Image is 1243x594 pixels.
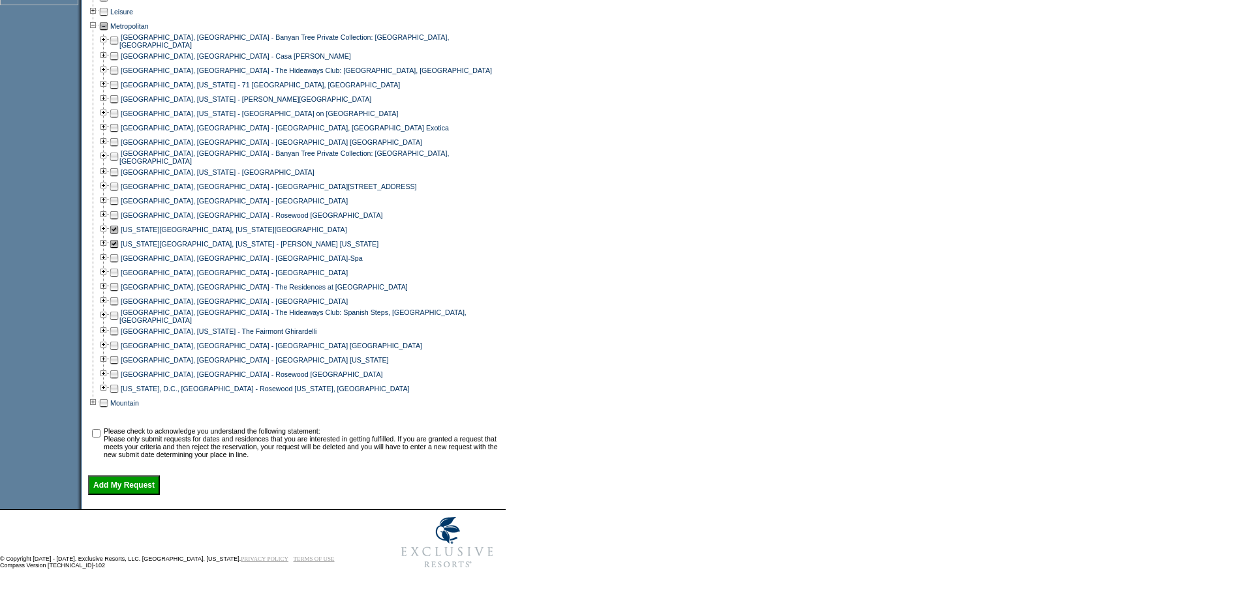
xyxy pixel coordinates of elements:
[119,308,467,324] a: [GEOGRAPHIC_DATA], [GEOGRAPHIC_DATA] - The Hideaways Club: Spanish Steps, [GEOGRAPHIC_DATA], [GEO...
[121,226,347,233] a: [US_STATE][GEOGRAPHIC_DATA], [US_STATE][GEOGRAPHIC_DATA]
[121,211,382,219] a: [GEOGRAPHIC_DATA], [GEOGRAPHIC_DATA] - Rosewood [GEOGRAPHIC_DATA]
[121,342,422,349] a: [GEOGRAPHIC_DATA], [GEOGRAPHIC_DATA] - [GEOGRAPHIC_DATA] [GEOGRAPHIC_DATA]
[121,67,492,74] a: [GEOGRAPHIC_DATA], [GEOGRAPHIC_DATA] - The Hideaways Club: [GEOGRAPHIC_DATA], [GEOGRAPHIC_DATA]
[121,168,315,176] a: [GEOGRAPHIC_DATA], [US_STATE] - [GEOGRAPHIC_DATA]
[121,240,378,248] a: [US_STATE][GEOGRAPHIC_DATA], [US_STATE] - [PERSON_NAME] [US_STATE]
[119,33,449,49] a: [GEOGRAPHIC_DATA], [GEOGRAPHIC_DATA] - Banyan Tree Private Collection: [GEOGRAPHIC_DATA], [GEOGRA...
[121,81,400,89] a: [GEOGRAPHIC_DATA], [US_STATE] - 71 [GEOGRAPHIC_DATA], [GEOGRAPHIC_DATA]
[110,8,133,16] a: Leisure
[110,22,149,30] a: Metropolitan
[121,52,351,60] a: [GEOGRAPHIC_DATA], [GEOGRAPHIC_DATA] - Casa [PERSON_NAME]
[121,297,348,305] a: [GEOGRAPHIC_DATA], [GEOGRAPHIC_DATA] - [GEOGRAPHIC_DATA]
[121,370,382,378] a: [GEOGRAPHIC_DATA], [GEOGRAPHIC_DATA] - Rosewood [GEOGRAPHIC_DATA]
[121,385,410,393] a: [US_STATE], D.C., [GEOGRAPHIC_DATA] - Rosewood [US_STATE], [GEOGRAPHIC_DATA]
[121,327,316,335] a: [GEOGRAPHIC_DATA], [US_STATE] - The Fairmont Ghirardelli
[121,95,371,103] a: [GEOGRAPHIC_DATA], [US_STATE] - [PERSON_NAME][GEOGRAPHIC_DATA]
[110,399,139,407] a: Mountain
[241,556,288,562] a: PRIVACY POLICY
[119,149,449,165] a: [GEOGRAPHIC_DATA], [GEOGRAPHIC_DATA] - Banyan Tree Private Collection: [GEOGRAPHIC_DATA], [GEOGRA...
[121,283,408,291] a: [GEOGRAPHIC_DATA], [GEOGRAPHIC_DATA] - The Residences at [GEOGRAPHIC_DATA]
[121,197,348,205] a: [GEOGRAPHIC_DATA], [GEOGRAPHIC_DATA] - [GEOGRAPHIC_DATA]
[389,510,506,575] img: Exclusive Resorts
[121,138,422,146] a: [GEOGRAPHIC_DATA], [GEOGRAPHIC_DATA] - [GEOGRAPHIC_DATA] [GEOGRAPHIC_DATA]
[121,183,417,190] a: [GEOGRAPHIC_DATA], [GEOGRAPHIC_DATA] - [GEOGRAPHIC_DATA][STREET_ADDRESS]
[121,269,348,276] a: [GEOGRAPHIC_DATA], [GEOGRAPHIC_DATA] - [GEOGRAPHIC_DATA]
[121,110,398,117] a: [GEOGRAPHIC_DATA], [US_STATE] - [GEOGRAPHIC_DATA] on [GEOGRAPHIC_DATA]
[121,254,363,262] a: [GEOGRAPHIC_DATA], [GEOGRAPHIC_DATA] - [GEOGRAPHIC_DATA]-Spa
[294,556,335,562] a: TERMS OF USE
[121,124,449,132] a: [GEOGRAPHIC_DATA], [GEOGRAPHIC_DATA] - [GEOGRAPHIC_DATA], [GEOGRAPHIC_DATA] Exotica
[121,356,389,364] a: [GEOGRAPHIC_DATA], [GEOGRAPHIC_DATA] - [GEOGRAPHIC_DATA] [US_STATE]
[88,475,160,495] input: Add My Request
[104,427,501,458] td: Please check to acknowledge you understand the following statement: Please only submit requests f...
